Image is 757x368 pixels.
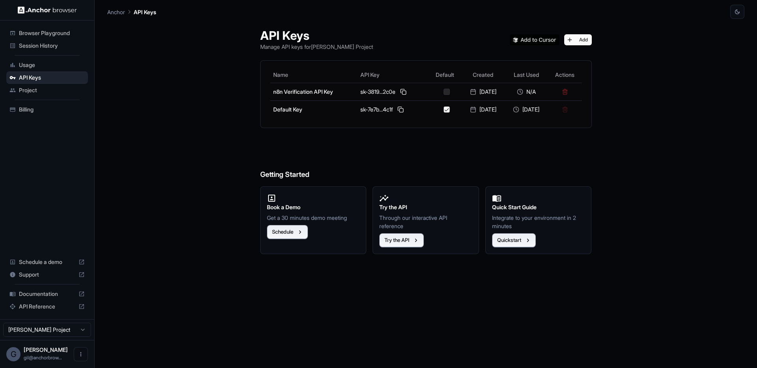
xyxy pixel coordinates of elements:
[6,59,88,71] div: Usage
[505,67,548,83] th: Last Used
[6,268,88,281] div: Support
[360,105,425,114] div: sk-7e7b...4c1f
[6,347,21,361] div: G
[508,88,545,96] div: N/A
[267,225,308,239] button: Schedule
[19,258,75,266] span: Schedule a demo
[260,138,592,180] h6: Getting Started
[379,203,472,212] h2: Try the API
[270,67,358,83] th: Name
[357,67,429,83] th: API Key
[360,87,425,97] div: sk-3819...2c0e
[461,67,505,83] th: Created
[548,67,582,83] th: Actions
[19,61,85,69] span: Usage
[18,6,77,14] img: Anchor Logo
[379,233,424,247] button: Try the API
[492,233,536,247] button: Quickstart
[270,83,358,100] td: n8n Verification API Key
[6,288,88,300] div: Documentation
[74,347,88,361] button: Open menu
[134,8,156,16] p: API Keys
[24,355,62,361] span: gil@anchorbrowser.io
[429,67,461,83] th: Default
[492,203,585,212] h2: Quick Start Guide
[19,42,85,50] span: Session History
[6,27,88,39] div: Browser Playground
[6,39,88,52] div: Session History
[510,34,559,45] img: Add anchorbrowser MCP server to Cursor
[508,106,545,113] div: [DATE]
[19,86,85,94] span: Project
[396,105,405,114] button: Copy API key
[19,271,75,279] span: Support
[6,71,88,84] div: API Keys
[6,300,88,313] div: API Reference
[6,84,88,97] div: Project
[107,7,156,16] nav: breadcrumb
[6,256,88,268] div: Schedule a demo
[564,34,592,45] button: Add
[19,290,75,298] span: Documentation
[270,100,358,118] td: Default Key
[464,88,502,96] div: [DATE]
[464,106,502,113] div: [DATE]
[260,43,373,51] p: Manage API keys for [PERSON_NAME] Project
[107,8,125,16] p: Anchor
[399,87,408,97] button: Copy API key
[267,214,360,222] p: Get a 30 minutes demo meeting
[24,346,68,353] span: Gil Dankner
[260,28,373,43] h1: API Keys
[267,203,360,212] h2: Book a Demo
[492,214,585,230] p: Integrate to your environment in 2 minutes
[19,106,85,113] span: Billing
[19,29,85,37] span: Browser Playground
[6,103,88,116] div: Billing
[19,74,85,82] span: API Keys
[379,214,472,230] p: Through our interactive API reference
[19,303,75,310] span: API Reference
